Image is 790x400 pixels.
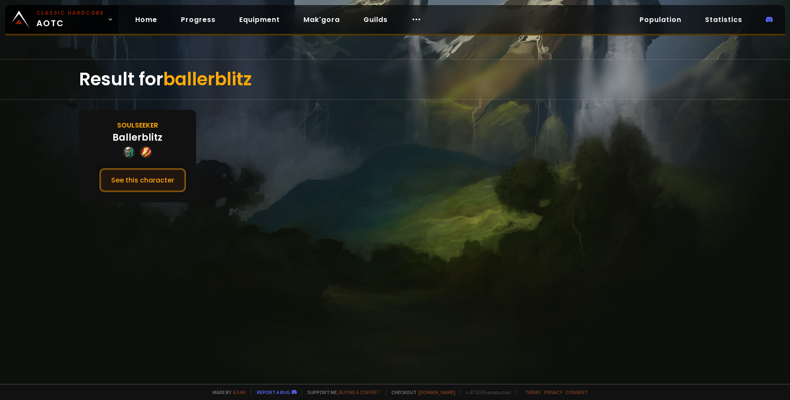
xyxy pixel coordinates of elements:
[633,11,688,28] a: Population
[99,168,186,192] button: See this character
[386,389,455,395] span: Checkout
[232,11,287,28] a: Equipment
[566,389,588,395] a: Consent
[418,389,455,395] a: [DOMAIN_NAME]
[302,389,381,395] span: Support me,
[357,11,394,28] a: Guilds
[174,11,222,28] a: Progress
[5,5,118,34] a: Classic HardcoreAOTC
[128,11,164,28] a: Home
[117,120,158,131] div: Soulseeker
[163,67,252,92] span: ballerblitz
[544,389,562,395] a: Privacy
[233,389,246,395] a: a fan
[208,389,246,395] span: Made by
[339,389,381,395] a: Buy me a coffee
[257,389,290,395] a: Report a bug
[36,9,104,30] span: AOTC
[112,131,162,144] div: Ballerblitz
[36,9,104,17] small: Classic Hardcore
[79,60,711,99] div: Result for
[525,389,541,395] a: Terms
[698,11,749,28] a: Statistics
[460,389,511,395] span: v. d752d5 - production
[297,11,347,28] a: Mak'gora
